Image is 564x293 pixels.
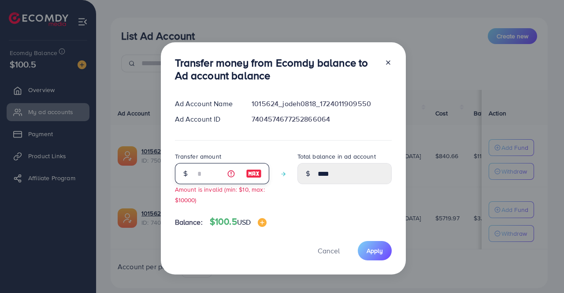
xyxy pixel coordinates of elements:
[175,185,265,204] small: Amount is invalid (min: $10, max: $10000)
[258,218,267,227] img: image
[307,241,351,260] button: Cancel
[358,241,392,260] button: Apply
[168,99,245,109] div: Ad Account Name
[245,99,398,109] div: 1015624_jodeh0818_1724011909550
[318,246,340,256] span: Cancel
[168,114,245,124] div: Ad Account ID
[297,152,376,161] label: Total balance in ad account
[175,217,203,227] span: Balance:
[210,216,267,227] h4: $100.5
[175,56,378,82] h3: Transfer money from Ecomdy balance to Ad account balance
[246,168,262,179] img: image
[237,217,251,227] span: USD
[245,114,398,124] div: 7404574677252866064
[367,246,383,255] span: Apply
[527,253,557,286] iframe: Chat
[175,152,221,161] label: Transfer amount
